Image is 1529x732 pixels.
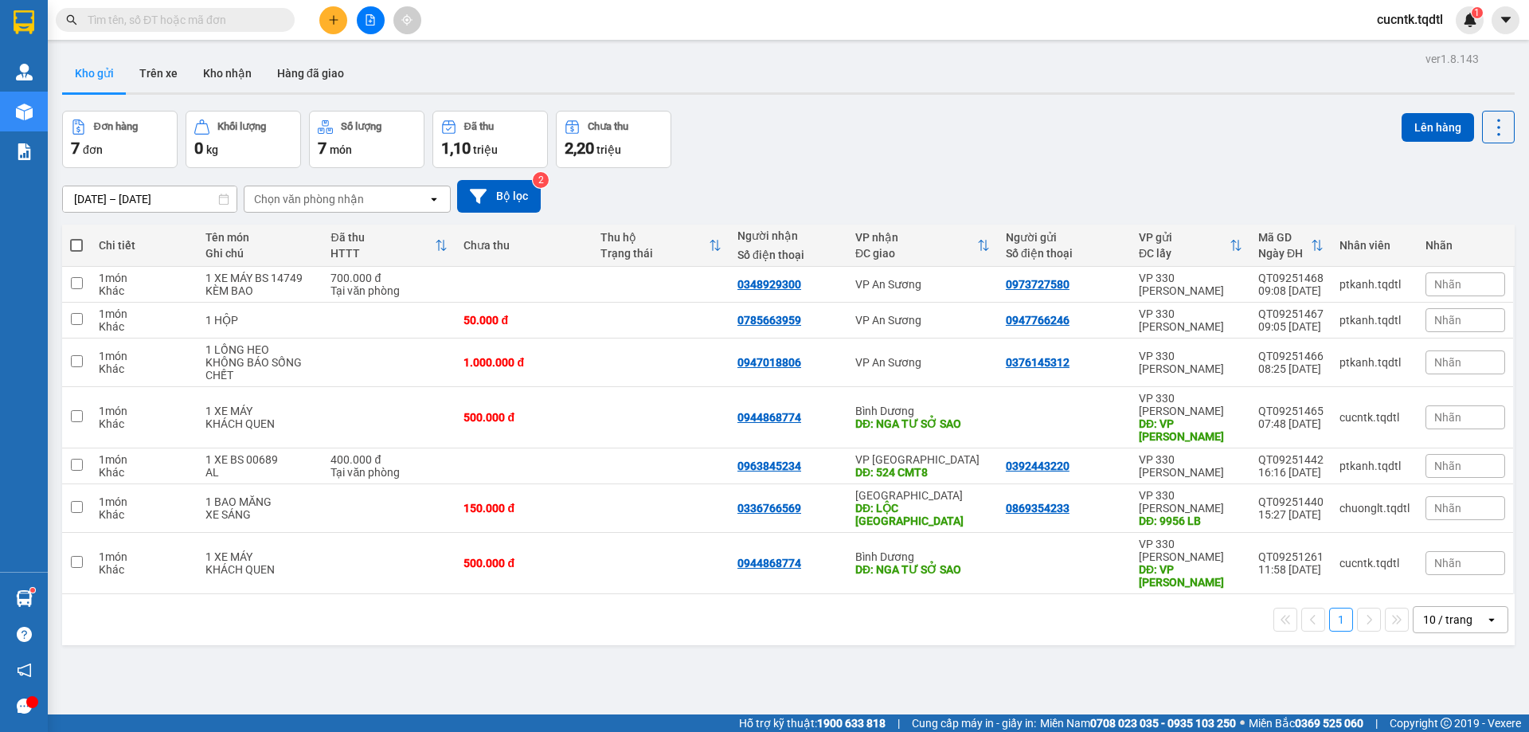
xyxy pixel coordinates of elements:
[17,663,32,678] span: notification
[855,453,990,466] div: VP [GEOGRAPHIC_DATA]
[1472,7,1483,18] sup: 1
[63,186,237,212] input: Select a date range.
[99,350,190,362] div: 1 món
[94,121,138,132] div: Đơn hàng
[330,284,448,297] div: Tại văn phòng
[897,714,900,732] span: |
[428,193,440,206] svg: open
[473,143,498,156] span: triệu
[1139,417,1242,443] div: DĐ: VP LONG HƯNG
[1006,460,1070,472] div: 0392443220
[330,466,448,479] div: Tại văn phòng
[99,272,190,284] div: 1 món
[1139,392,1242,417] div: VP 330 [PERSON_NAME]
[855,466,990,479] div: DĐ: 524 CMT8
[205,247,315,260] div: Ghi chú
[127,54,190,92] button: Trên xe
[62,54,127,92] button: Kho gửi
[1258,284,1324,297] div: 09:08 [DATE]
[1258,405,1324,417] div: QT09251465
[99,550,190,563] div: 1 món
[14,10,34,34] img: logo-vxr
[1364,10,1456,29] span: cucntk.tqdtl
[1139,307,1242,333] div: VP 330 [PERSON_NAME]
[205,314,315,327] div: 1 HỘP
[1139,563,1242,589] div: DĐ: VP LONG HƯNG
[912,714,1036,732] span: Cung cấp máy in - giấy in:
[1441,718,1452,729] span: copyright
[1434,356,1461,369] span: Nhãn
[71,139,80,158] span: 7
[99,239,190,252] div: Chi tiết
[30,588,35,593] sup: 1
[1434,557,1461,570] span: Nhãn
[17,699,32,714] span: message
[533,172,549,188] sup: 2
[205,563,315,576] div: KHÁCH QUEN
[463,239,585,252] div: Chưa thu
[1434,314,1461,327] span: Nhãn
[1258,466,1324,479] div: 16:16 [DATE]
[205,405,315,417] div: 1 XE MÁY
[16,64,33,80] img: warehouse-icon
[855,314,990,327] div: VP An Sương
[62,111,178,168] button: Đơn hàng7đơn
[205,466,315,479] div: AL
[1258,350,1324,362] div: QT09251466
[432,111,548,168] button: Đã thu1,10 triệu
[330,272,448,284] div: 700.000 đ
[737,229,839,242] div: Người nhận
[855,502,990,527] div: DĐ: LỘC NINH BÌNH PHƯỚC
[596,143,621,156] span: triệu
[254,191,364,207] div: Chọn văn phòng nhận
[1006,314,1070,327] div: 0947766246
[330,247,435,260] div: HTTT
[737,557,801,570] div: 0944868774
[318,139,327,158] span: 7
[99,495,190,508] div: 1 món
[99,284,190,297] div: Khác
[737,278,801,291] div: 0348929300
[556,111,671,168] button: Chưa thu2,20 triệu
[16,590,33,607] img: warehouse-icon
[205,343,315,356] div: 1 LỒNG HEO
[401,14,413,25] span: aim
[855,405,990,417] div: Bình Dương
[341,121,381,132] div: Số lượng
[1423,612,1472,628] div: 10 / trang
[1258,247,1311,260] div: Ngày ĐH
[1090,717,1236,730] strong: 0708 023 035 - 0935 103 250
[1434,502,1461,515] span: Nhãn
[205,272,315,297] div: 1 XE MÁY BS 14749 KÈM BAO
[1139,247,1230,260] div: ĐC lấy
[1006,278,1070,291] div: 0973727580
[66,14,77,25] span: search
[588,121,628,132] div: Chưa thu
[99,417,190,430] div: Khác
[88,11,276,29] input: Tìm tên, số ĐT hoặc mã đơn
[1434,411,1461,424] span: Nhãn
[847,225,998,267] th: Toggle SortBy
[1425,50,1479,68] div: ver 1.8.143
[99,307,190,320] div: 1 món
[1463,13,1477,27] img: icon-new-feature
[441,139,471,158] span: 1,10
[328,14,339,25] span: plus
[205,356,315,382] div: KHÔNG BÁO SỐNG CHẾT
[1258,550,1324,563] div: QT09251261
[217,121,266,132] div: Khối lượng
[357,6,385,34] button: file-add
[739,714,886,732] span: Hỗ trợ kỹ thuật:
[855,563,990,576] div: DĐ: NGA TƯ SỞ SAO
[264,54,357,92] button: Hàng đã giao
[319,6,347,34] button: plus
[855,417,990,430] div: DĐ: NGA TƯ SỞ SAO
[1339,356,1410,369] div: ptkanh.tqdtl
[1258,417,1324,430] div: 07:48 [DATE]
[393,6,421,34] button: aim
[194,139,203,158] span: 0
[1499,13,1513,27] span: caret-down
[309,111,424,168] button: Số lượng7món
[855,231,977,244] div: VP nhận
[1258,272,1324,284] div: QT09251468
